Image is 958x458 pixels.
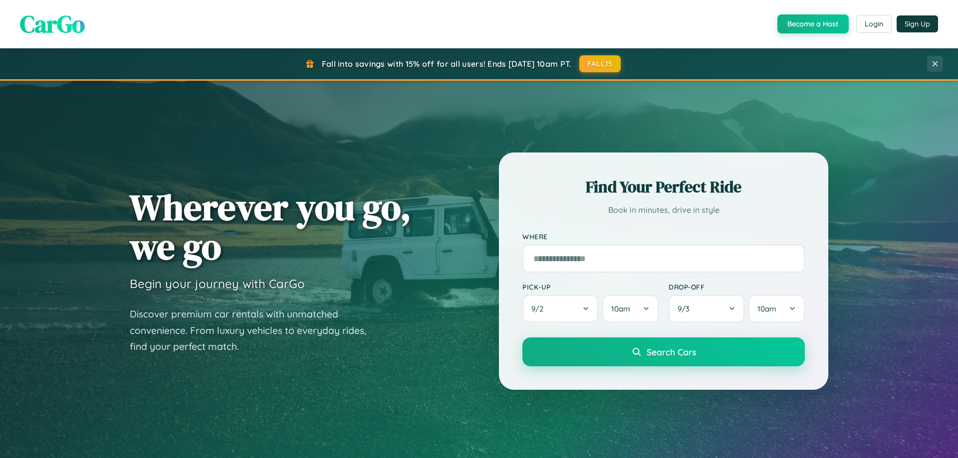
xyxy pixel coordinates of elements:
[322,59,572,69] span: Fall into savings with 15% off for all users! Ends [DATE] 10am PT.
[522,283,659,291] label: Pick-up
[130,187,411,266] h1: Wherever you go, we go
[130,306,379,355] p: Discover premium car rentals with unmatched convenience. From luxury vehicles to everyday rides, ...
[669,295,744,322] button: 9/3
[748,295,805,322] button: 10am
[897,15,938,32] button: Sign Up
[20,7,85,40] span: CarGo
[522,337,805,366] button: Search Cars
[669,283,805,291] label: Drop-off
[856,15,892,33] button: Login
[757,304,776,313] span: 10am
[522,203,805,217] p: Book in minutes, drive in style
[531,304,548,313] span: 9 / 2
[777,14,849,33] button: Become a Host
[522,295,598,322] button: 9/2
[579,55,621,72] button: FALL15
[130,276,305,291] h3: Begin your journey with CarGo
[678,304,695,313] span: 9 / 3
[647,346,696,357] span: Search Cars
[611,304,630,313] span: 10am
[602,295,659,322] button: 10am
[522,176,805,198] h2: Find Your Perfect Ride
[522,232,805,241] label: Where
